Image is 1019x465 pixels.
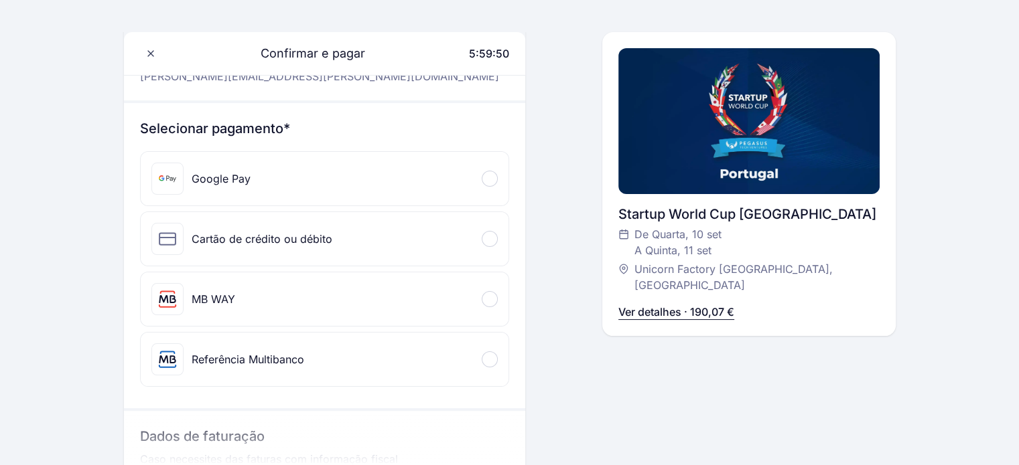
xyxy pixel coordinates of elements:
h3: Selecionar pagamento* [140,119,509,138]
p: [PERSON_NAME][EMAIL_ADDRESS][PERSON_NAME][DOMAIN_NAME] [140,68,499,84]
div: Google Pay [192,171,251,187]
span: Unicorn Factory [GEOGRAPHIC_DATA], [GEOGRAPHIC_DATA] [634,261,866,293]
span: 5:59:50 [469,47,509,60]
div: Referência Multibanco [192,351,304,367]
div: Startup World Cup [GEOGRAPHIC_DATA] [618,205,880,223]
h3: Dados de faturação [140,427,509,451]
p: Ver detalhes · 190,07 € [618,304,734,320]
div: Cartão de crédito ou débito [192,231,332,247]
div: MB WAY [192,291,235,307]
span: De Quarta, 10 set A Quinta, 11 set [634,226,722,258]
span: Confirmar e pagar [245,44,365,63]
